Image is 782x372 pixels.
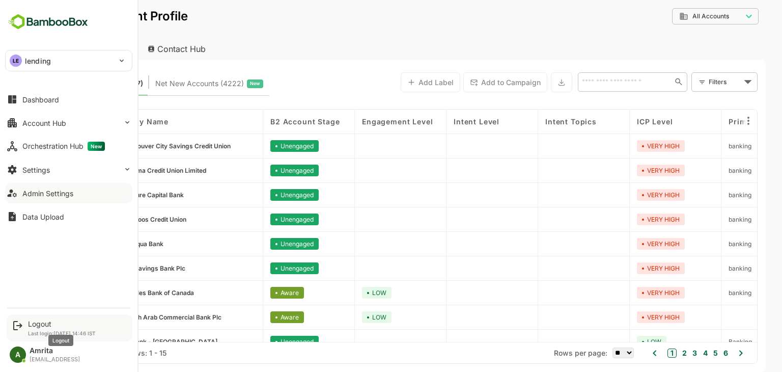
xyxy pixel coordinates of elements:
button: Export the selected data as CSV [515,72,537,92]
span: Peoples Bank of Canada [87,289,158,297]
div: Aware [235,287,268,299]
span: All Accounts [657,13,693,20]
div: Data Upload [22,212,64,221]
span: banking [693,167,716,174]
div: Unengaged [235,189,283,201]
div: Unengaged [235,140,283,152]
span: Osoyoos Credit Union [87,216,151,223]
div: Unengaged [235,238,283,250]
p: Unified Account Profile [16,10,152,22]
span: Intent Topics [510,117,561,126]
span: banking [693,264,716,272]
button: Admin Settings [5,183,132,203]
div: VERY HIGH [601,214,649,225]
span: Net New Accounts ( 4222 ) [120,77,208,90]
span: banking [693,142,716,150]
span: Vancouver City Savings Credit Union [87,142,195,150]
div: VERY HIGH [601,311,649,323]
div: Unengaged [235,262,283,274]
div: Dashboard [22,95,59,104]
div: [EMAIL_ADDRESS] [30,356,80,363]
div: VERY HIGH [601,287,649,299]
span: banking [693,216,716,223]
div: A [10,347,26,363]
button: Add Label [365,72,425,92]
button: Settings [5,160,132,180]
button: Add to Campaign [428,72,512,92]
div: Settings [22,166,50,174]
span: Umpqua Bank [87,240,128,248]
div: Unengaged [235,165,283,176]
div: LE [10,55,22,67]
button: Data Upload [5,206,132,227]
button: 2 [644,348,651,359]
div: VERY HIGH [601,165,649,176]
div: Amrita [30,347,80,355]
img: BambooboxFullLogoMark.5f36c76dfaba33ec1ec1367b70bb1252.svg [5,12,91,32]
div: Contact Hub [104,38,179,60]
span: Citibank - UK [87,338,182,346]
div: VERY HIGH [601,140,649,152]
button: 4 [665,348,672,359]
div: Admin Settings [22,189,73,198]
div: All Accounts [644,12,707,21]
span: Engagement Level [326,117,397,126]
button: Account Hub [5,113,132,133]
button: 6 [685,348,692,359]
button: 1 [632,349,641,358]
div: VERY HIGH [601,189,649,201]
div: LElending [6,50,132,71]
span: New [214,77,225,90]
div: Orchestration Hub [22,142,105,151]
span: banking [693,240,716,248]
div: Total Rows: 617 | Rows: 1 - 15 [31,349,131,357]
div: Unengaged [235,336,283,348]
div: LOW [326,287,356,299]
button: Dashboard [5,89,132,110]
div: Unengaged [235,214,283,225]
button: 5 [675,348,682,359]
span: British Arab Commercial Bank Plc [87,313,186,321]
span: OneSavings Bank Plc [87,264,150,272]
span: banking [693,289,716,297]
div: Aware [235,311,268,323]
span: Rows per page: [518,349,572,357]
div: VERY HIGH [601,238,649,250]
span: Venture Capital Bank [87,191,148,199]
button: 3 [654,348,661,359]
div: Account Hub [16,38,100,60]
p: lending [25,56,51,66]
span: Known accounts you’ve identified to target - imported from CRM, Offline upload, or promoted from ... [31,77,107,90]
span: Intent Level [418,117,464,126]
div: All Accounts [636,7,723,26]
p: Last login: [DATE] 14:46 IST [28,330,96,336]
span: ICP Level [601,117,637,126]
div: Filters [672,71,722,93]
span: New [88,142,105,151]
span: Parama Credit Union Limited [87,167,171,174]
span: B2 Account Stage [235,117,304,126]
div: Filters [673,76,706,87]
div: Account Hub [22,119,66,127]
div: VERY HIGH [601,262,649,274]
div: LOW [326,311,356,323]
span: banking [693,191,716,199]
span: Company name [72,117,133,126]
div: LOW [601,336,631,348]
span: Banking [693,338,716,346]
button: Orchestration HubNew [5,136,132,156]
div: Logout [28,320,96,328]
span: Primary Industry [693,117,759,126]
